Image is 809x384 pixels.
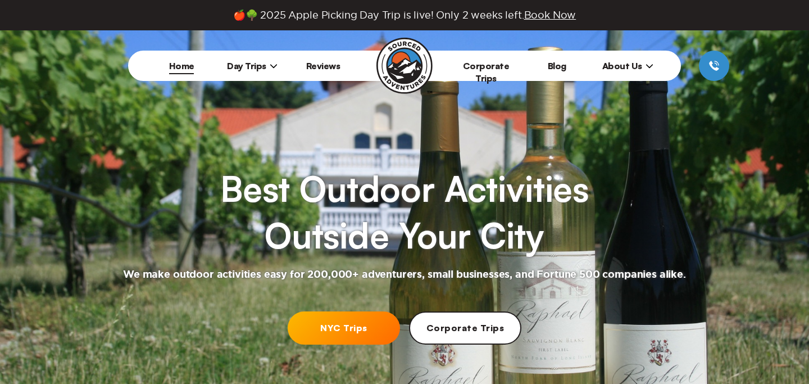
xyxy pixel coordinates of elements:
span: Day Trips [227,60,278,71]
img: Sourced Adventures company logo [376,38,433,94]
span: 🍎🌳 2025 Apple Picking Day Trip is live! Only 2 weeks left. [233,9,576,21]
a: NYC Trips [288,311,400,345]
a: Corporate Trips [463,60,510,84]
a: Corporate Trips [409,311,521,345]
span: Book Now [524,10,576,20]
a: Reviews [306,60,340,71]
a: Blog [548,60,566,71]
span: About Us [602,60,653,71]
h1: Best Outdoor Activities Outside Your City [220,165,589,259]
a: Home [169,60,194,71]
h2: We make outdoor activities easy for 200,000+ adventurers, small businesses, and Fortune 500 compa... [123,268,686,282]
